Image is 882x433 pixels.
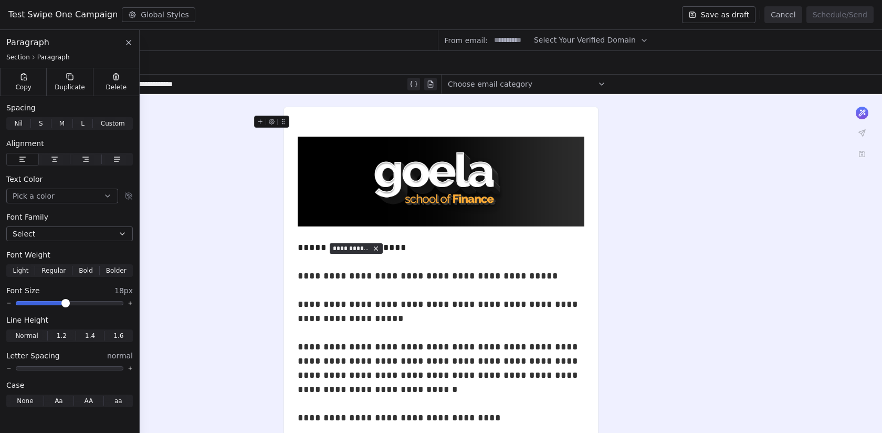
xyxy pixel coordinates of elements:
span: 1.2 [57,331,67,341]
span: Line Height [6,315,48,325]
button: Schedule/Send [806,6,874,23]
button: Global Styles [122,7,195,22]
span: aa [114,396,122,406]
span: Font Family [6,212,48,222]
span: S [39,119,43,128]
span: normal [107,350,133,361]
span: Normal [15,331,38,341]
span: Paragraph [37,53,70,61]
span: Section [6,53,30,61]
span: Light [13,266,28,275]
span: 18px [114,285,133,296]
span: 1.4 [85,331,95,341]
span: Letter Spacing [6,350,60,361]
span: Test Swipe One Campaign [8,8,118,21]
span: 1.6 [113,331,123,341]
span: Alignment [6,138,44,149]
span: Delete [106,83,127,91]
span: L [81,119,85,128]
span: AA [84,396,93,406]
button: Cancel [764,6,802,23]
span: From email: [445,35,488,46]
span: Font Weight [6,250,50,260]
span: M [59,119,65,128]
span: Bolder [106,266,127,275]
span: None [17,396,33,406]
span: Regular [41,266,66,275]
span: Duplicate [55,83,85,91]
span: Custom [101,119,125,128]
span: Select Your Verified Domain [534,35,636,46]
button: Save as draft [682,6,756,23]
span: Choose email category [448,79,532,89]
span: Select [13,229,35,239]
span: Font Size [6,285,40,296]
button: Pick a color [6,189,118,203]
span: Copy [15,83,31,91]
span: Nil [14,119,23,128]
span: Paragraph [6,36,49,49]
span: Case [6,380,24,390]
span: Aa [55,396,63,406]
span: Spacing [6,102,36,113]
span: Text Color [6,174,43,184]
span: Bold [79,266,93,275]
